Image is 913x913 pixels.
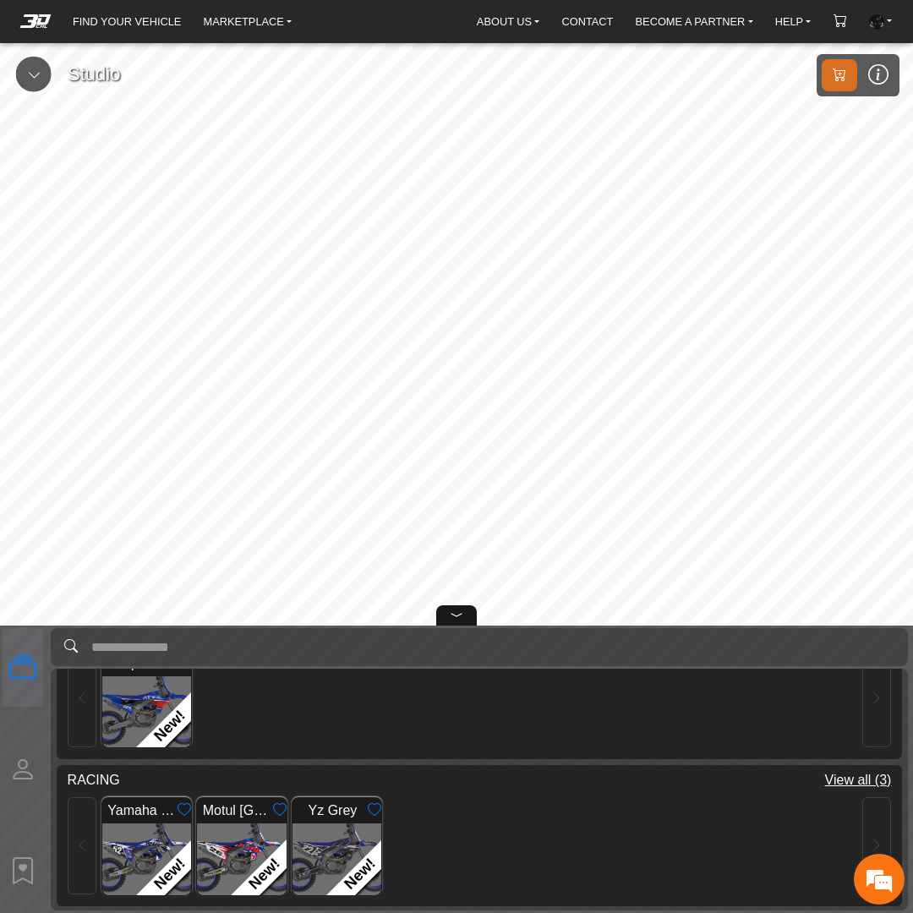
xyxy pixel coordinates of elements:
[825,770,892,790] span: View all (3)
[107,656,243,670] span: Simple Yamaha Japan
[217,500,322,552] div: Articles
[8,440,322,500] textarea: Type your message and hit 'Enter'
[98,199,233,359] span: We're online!
[555,8,620,34] a: CONTACT
[66,8,188,34] a: FIND YOUR VEHICLE
[203,803,380,817] span: Motul USA
[91,628,907,666] input: search template
[822,59,857,91] button: Add to cart
[136,840,205,909] a: New!
[113,89,309,111] div: Chat with us now
[309,803,358,817] span: Yz Grey
[279,813,395,905] img: Yz Grey undefined
[326,840,395,909] a: New!
[197,8,299,34] a: MARKETPLACE
[89,813,205,905] img: Yamaha Dragon undefined
[107,803,205,817] span: Yamaha Dragon
[277,8,318,49] div: Minimize live chat window
[232,840,300,909] a: New!
[470,8,546,34] a: ABOUT US
[768,8,818,34] a: HELP
[113,500,218,552] div: FAQs
[184,813,300,905] img: Motul USA undefined
[89,666,205,758] img: Simple Yamaha Japan undefined
[8,529,113,541] span: Conversation
[19,87,44,112] div: Navigation go back
[68,770,120,790] span: RACING
[136,693,205,762] a: New!
[629,8,760,34] a: BECOME A PARTNER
